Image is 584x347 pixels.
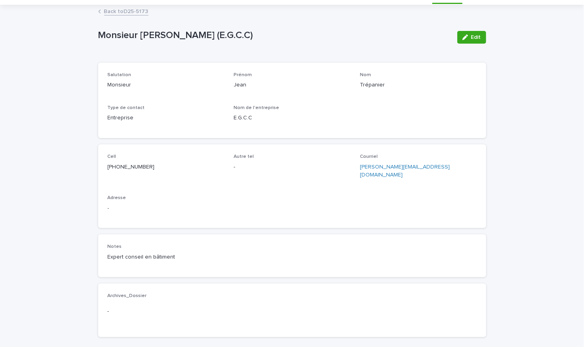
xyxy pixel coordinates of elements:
span: Adresse [108,196,126,200]
p: Trépanier [360,81,477,89]
span: Autre tel [234,154,254,159]
span: Archives_Dossier [108,293,147,298]
span: Courriel [360,154,378,159]
p: E.G.C.C [234,114,350,122]
p: Monsieur [108,81,224,89]
p: Entreprise [108,114,224,122]
p: Monsieur [PERSON_NAME] (E.G.C.C) [98,30,451,41]
span: Type de contact [108,105,145,110]
span: Notes [108,244,122,249]
span: Edit [471,35,481,40]
button: Edit [457,31,486,44]
p: Jean [234,81,350,89]
a: Back toD25-5173 [104,6,148,15]
span: Cell [108,154,116,159]
p: - [108,307,224,316]
span: Nom de l'entreprise [234,105,279,110]
a: [PERSON_NAME][EMAIL_ADDRESS][DOMAIN_NAME] [360,164,450,178]
p: - [108,204,224,213]
p: [PHONE_NUMBER] [108,163,224,171]
p: - [234,163,350,171]
span: Nom [360,73,371,77]
p: Expert conseil en bâtiment [108,253,224,261]
span: Prénom [234,73,252,77]
span: Salutation [108,73,131,77]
